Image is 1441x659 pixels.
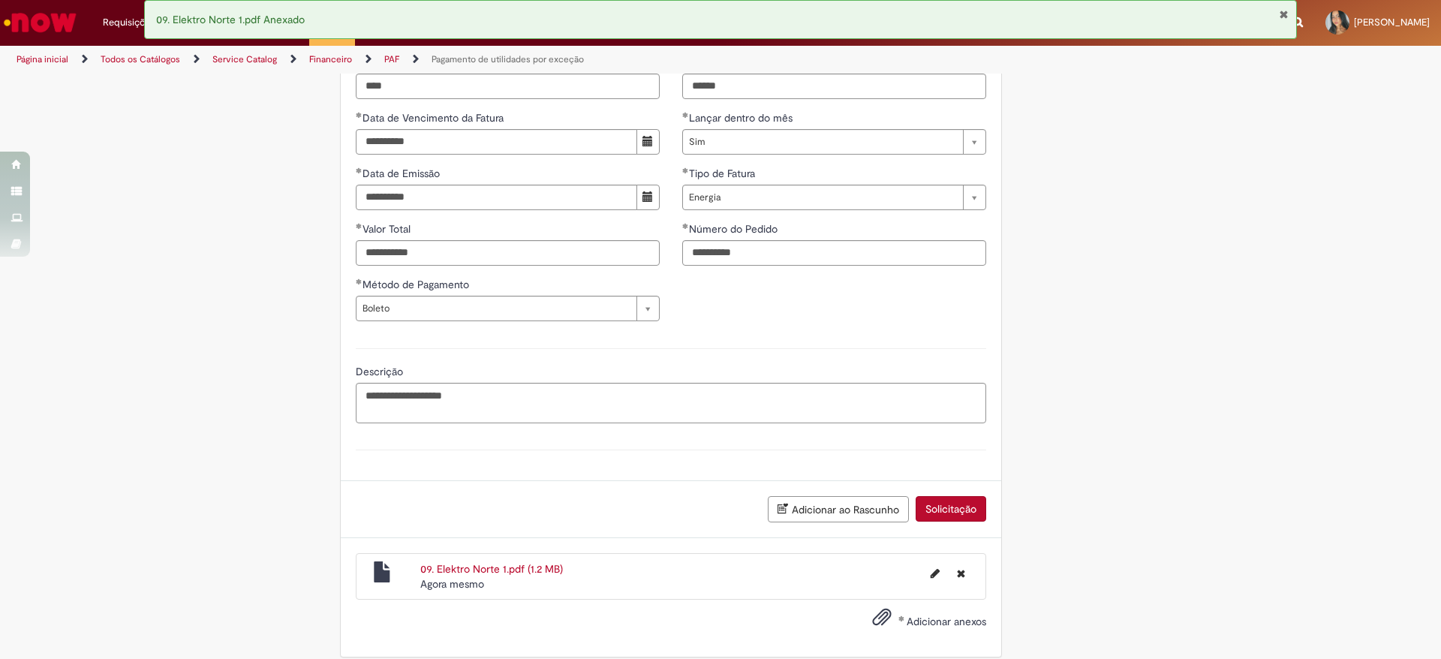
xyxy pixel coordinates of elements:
button: Solicitação [916,496,986,522]
a: PAF [384,53,399,65]
span: Obrigatório Preenchido [682,112,689,118]
span: Data de Emissão [363,167,443,180]
span: 09. Elektro Norte 1.pdf Anexado [156,13,305,26]
span: Obrigatório Preenchido [356,112,363,118]
span: Método de Pagamento [363,278,472,291]
span: Boleto [363,296,629,320]
input: Valor Total [356,240,660,266]
span: Tipo de Fatura [689,167,758,180]
span: Descrição [356,365,406,378]
span: Obrigatório Preenchido [356,278,363,284]
input: Data de Emissão 01 August 2025 Friday [356,185,637,210]
a: Página inicial [17,53,68,65]
textarea: Descrição [356,383,986,423]
button: Mostrar calendário para Data de Emissão [636,185,660,210]
span: [PERSON_NAME] [1354,16,1430,29]
span: Adicionar anexos [907,615,986,628]
span: Data de Vencimento da Fatura [363,111,507,125]
span: Número do Pedido [689,222,781,236]
span: Valor Total [363,222,414,236]
input: Centro da Unidade [356,74,660,99]
img: ServiceNow [2,8,79,38]
span: Agora mesmo [420,577,484,591]
button: Adicionar anexos [868,603,895,638]
a: Todos os Catálogos [101,53,180,65]
span: Requisições [103,15,155,30]
span: Obrigatório Preenchido [356,167,363,173]
a: 09. Elektro Norte 1.pdf (1.2 MB) [420,562,563,576]
a: Financeiro [309,53,352,65]
span: Sim [689,130,955,154]
input: Data de Vencimento da Fatura 13 September 2025 Saturday [356,129,637,155]
a: Service Catalog [212,53,277,65]
span: Energia [689,185,955,209]
span: Obrigatório Preenchido [682,223,689,229]
button: Adicionar ao Rascunho [768,496,909,522]
span: Obrigatório Preenchido [356,223,363,229]
input: Número do Pedido [682,240,986,266]
button: Editar nome de arquivo 09. Elektro Norte 1.pdf [922,561,949,585]
input: Código SAP do Fornecedor [682,74,986,99]
button: Mostrar calendário para Data de Vencimento da Fatura [636,129,660,155]
time: 30/09/2025 09:57:21 [420,577,484,591]
ul: Trilhas de página [11,46,949,74]
a: Pagamento de utilidades por exceção [432,53,584,65]
span: Obrigatório Preenchido [682,167,689,173]
button: Fechar Notificação [1279,8,1289,20]
span: Lançar dentro do mês [689,111,796,125]
button: Excluir 09. Elektro Norte 1.pdf [948,561,974,585]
